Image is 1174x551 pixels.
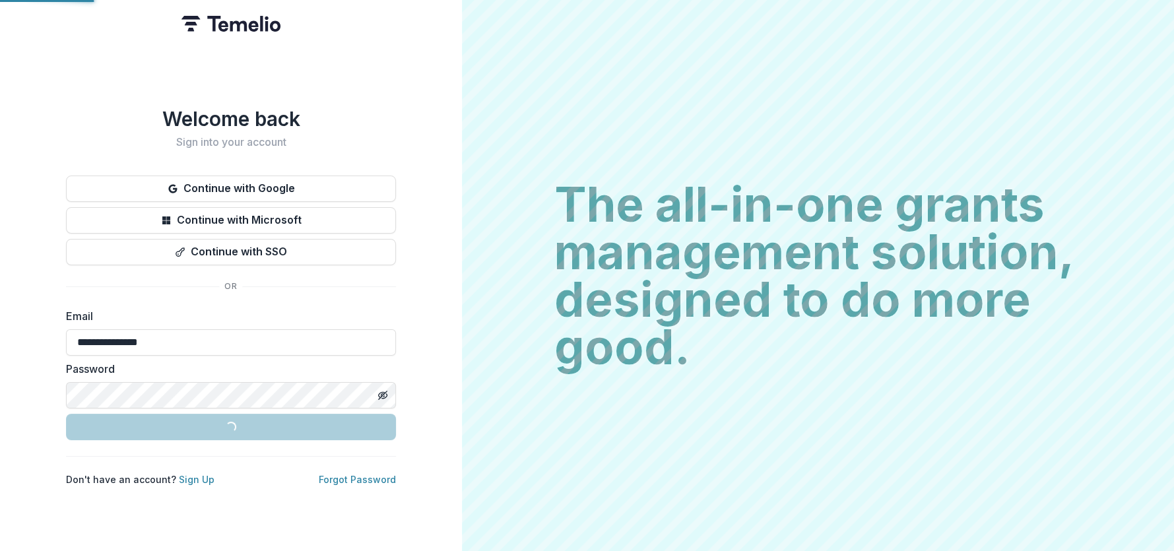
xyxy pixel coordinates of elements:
button: Continue with Google [66,176,396,202]
h2: Sign into your account [66,136,396,148]
label: Password [66,361,388,377]
h1: Welcome back [66,107,396,131]
a: Sign Up [179,474,214,485]
img: Temelio [181,16,280,32]
a: Forgot Password [319,474,396,485]
button: Continue with Microsoft [66,207,396,234]
button: Toggle password visibility [372,385,393,406]
button: Continue with SSO [66,239,396,265]
p: Don't have an account? [66,472,214,486]
label: Email [66,308,388,324]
